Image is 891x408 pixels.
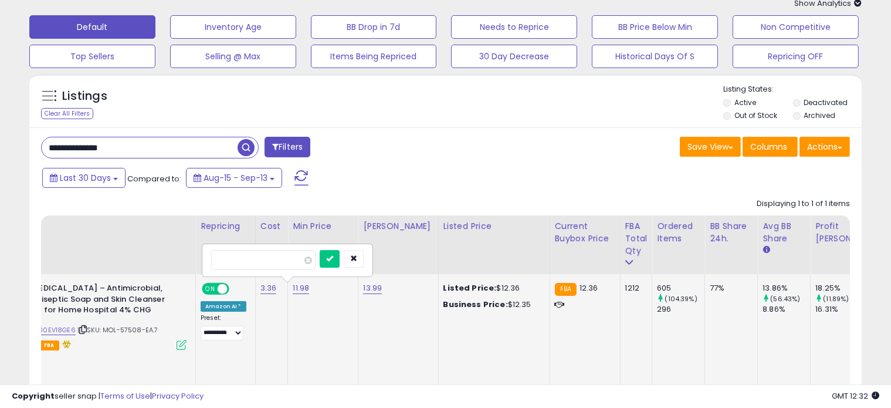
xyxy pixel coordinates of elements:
small: Avg BB Share. [763,245,770,255]
h5: Listings [62,88,107,104]
div: 18.25% [815,283,890,294]
div: Clear All Filters [41,108,93,119]
div: Preset: [201,314,246,340]
button: Top Sellers [29,45,155,68]
button: BB Drop in 7d [311,15,437,39]
a: 3.36 [260,282,277,294]
span: ON [203,284,218,294]
span: OFF [228,284,246,294]
span: Compared to: [127,173,181,184]
div: [PERSON_NAME] [363,220,433,232]
div: Amazon AI * [201,301,246,312]
div: 8.86% [763,304,810,315]
div: 605 [657,283,704,294]
button: Last 30 Days [42,168,126,188]
button: Save View [680,137,741,157]
div: $12.36 [443,283,541,294]
button: Default [29,15,155,39]
span: 12.36 [580,282,598,294]
div: 16.31% [815,304,890,315]
label: Active [734,97,756,107]
small: FBA [555,283,577,296]
p: Listing States: [723,84,862,95]
a: 11.98 [293,282,309,294]
div: Current Buybox Price [555,220,615,245]
b: Business Price: [443,299,508,310]
a: B00EV18GE6 [35,325,76,335]
button: Needs to Reprice [451,15,577,39]
div: Repricing [201,220,250,232]
div: Listed Price [443,220,545,232]
a: 13.99 [363,282,382,294]
label: Out of Stock [734,110,777,120]
b: [MEDICAL_DATA] – Antimicrobial, Antiseptic Soap and Skin Cleanser 8oz for Home Hospital 4% CHG [28,283,170,319]
div: $12.35 [443,299,541,310]
div: Avg BB Share [763,220,805,245]
div: Displaying 1 to 1 of 1 items [757,198,850,210]
label: Deactivated [804,97,848,107]
small: (11.89%) [824,294,849,304]
span: Last 30 Days [60,172,111,184]
small: (56.43%) [771,294,801,304]
span: 2025-10-14 12:32 GMT [832,390,879,402]
div: seller snap | | [12,391,204,402]
button: Selling @ Max [170,45,296,68]
div: Cost [260,220,283,232]
button: Aug-15 - Sep-13 [186,168,282,188]
div: Title [8,220,191,232]
button: BB Price Below Min [592,15,718,39]
button: Non Competitive [733,15,859,39]
div: Ordered Items [657,220,700,245]
button: Historical Days Of S [592,45,718,68]
a: Terms of Use [100,390,150,402]
small: (104.39%) [665,294,697,304]
span: | SKU: MOL-57508-EA.7 [77,325,158,335]
i: hazardous material [59,340,72,348]
label: Archived [804,110,836,120]
div: Min Price [293,220,353,232]
button: Inventory Age [170,15,296,39]
div: 13.86% [763,283,810,294]
button: Items Being Repriced [311,45,437,68]
button: Repricing OFF [733,45,859,68]
div: FBA Total Qty [625,220,648,257]
b: Listed Price: [443,282,497,294]
button: Filters [265,137,310,157]
strong: Copyright [12,390,55,402]
div: 1212 [625,283,643,294]
button: Columns [743,137,798,157]
a: Privacy Policy [152,390,204,402]
div: 296 [657,304,704,315]
div: BB Share 24h. [710,220,753,245]
button: Actions [799,137,850,157]
span: Columns [750,141,787,153]
span: Aug-15 - Sep-13 [204,172,267,184]
div: 77% [710,283,748,294]
span: FBA [39,340,59,350]
div: Profit [PERSON_NAME] [815,220,885,245]
button: 30 Day Decrease [451,45,577,68]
